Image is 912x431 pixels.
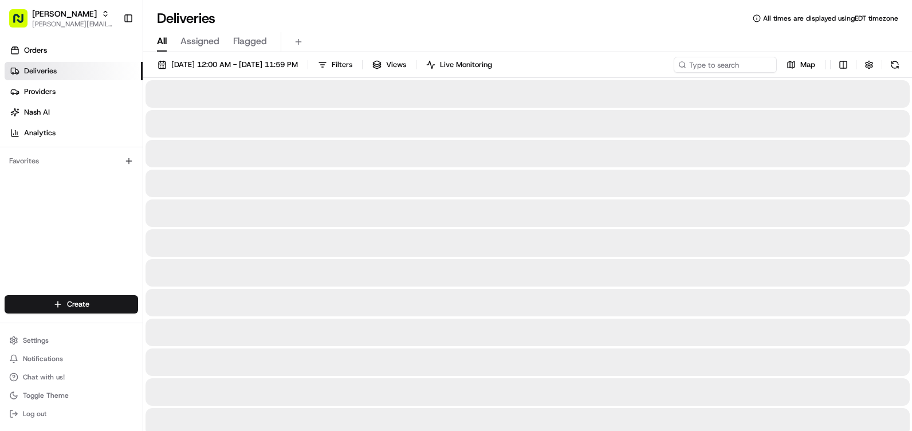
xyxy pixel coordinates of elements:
[674,57,777,73] input: Type to search
[24,66,57,76] span: Deliveries
[440,60,492,70] span: Live Monitoring
[367,57,411,73] button: Views
[171,60,298,70] span: [DATE] 12:00 AM - [DATE] 11:59 PM
[313,57,357,73] button: Filters
[5,124,143,142] a: Analytics
[887,57,903,73] button: Refresh
[781,57,820,73] button: Map
[24,128,56,138] span: Analytics
[5,83,143,101] a: Providers
[5,387,138,403] button: Toggle Theme
[5,5,119,32] button: [PERSON_NAME][PERSON_NAME][EMAIL_ADDRESS][PERSON_NAME][DOMAIN_NAME]
[23,373,65,382] span: Chat with us!
[5,351,138,367] button: Notifications
[157,34,167,48] span: All
[763,14,898,23] span: All times are displayed using EDT timezone
[386,60,406,70] span: Views
[5,295,138,314] button: Create
[23,354,63,363] span: Notifications
[332,60,352,70] span: Filters
[5,369,138,385] button: Chat with us!
[24,45,47,56] span: Orders
[5,332,138,348] button: Settings
[800,60,815,70] span: Map
[5,406,138,422] button: Log out
[23,409,46,418] span: Log out
[421,57,497,73] button: Live Monitoring
[23,391,69,400] span: Toggle Theme
[32,19,114,29] button: [PERSON_NAME][EMAIL_ADDRESS][PERSON_NAME][DOMAIN_NAME]
[67,299,89,309] span: Create
[157,9,215,28] h1: Deliveries
[32,8,97,19] button: [PERSON_NAME]
[180,34,219,48] span: Assigned
[233,34,267,48] span: Flagged
[23,336,49,345] span: Settings
[24,107,50,117] span: Nash AI
[24,87,56,97] span: Providers
[5,152,138,170] div: Favorites
[5,41,143,60] a: Orders
[5,103,143,122] a: Nash AI
[5,62,143,80] a: Deliveries
[152,57,303,73] button: [DATE] 12:00 AM - [DATE] 11:59 PM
